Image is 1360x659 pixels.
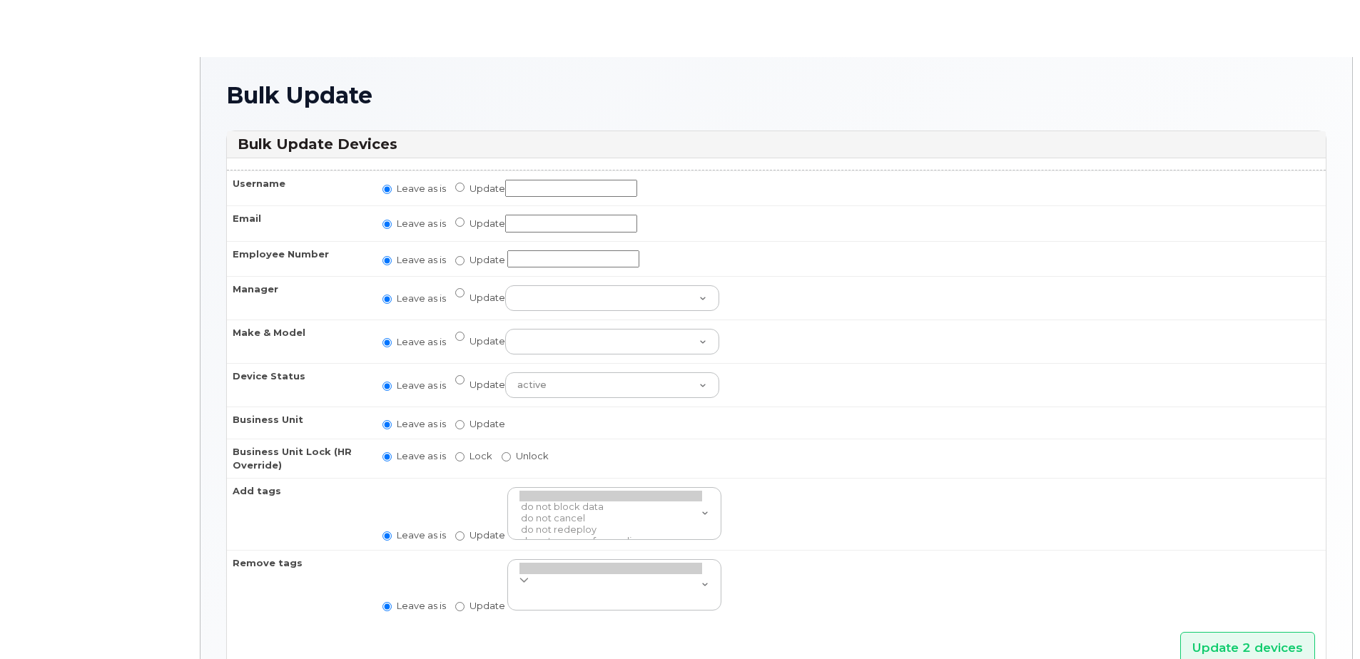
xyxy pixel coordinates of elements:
input: Update [455,420,465,429]
label: Leave as is [382,217,446,230]
input: Lock [455,452,465,461]
label: Update [455,599,505,613]
th: Add tags [227,478,370,551]
option: do not remove forwarding [519,536,702,547]
th: Business Unit Lock (HR Override) [227,439,370,477]
label: Leave as is [382,379,446,392]
input: Leave as is [382,531,392,541]
input: Leave as is [382,452,392,461]
label: Update [455,215,637,233]
label: Leave as is [382,417,446,431]
select: Update [505,372,719,398]
label: Update [455,372,719,398]
input: Update [505,180,637,198]
label: Lock [455,449,492,463]
label: Update [455,285,719,311]
option: do not cancel [519,513,702,524]
input: Leave as is [382,185,392,194]
label: Update [455,253,505,267]
input: Update [455,288,465,297]
label: Leave as is [382,599,446,613]
th: Device Status [227,363,370,407]
label: Update [455,528,505,542]
label: Update [455,180,637,198]
h3: Bulk Update Devices [238,135,1315,154]
label: Leave as is [382,182,446,195]
input: Update [505,215,637,233]
input: Leave as is [382,338,392,347]
input: Update [455,375,465,384]
th: Username [227,170,370,206]
input: Leave as is [382,295,392,304]
input: Update [455,183,465,192]
select: Update [505,285,719,311]
input: Update [455,256,465,265]
input: Update [455,332,465,341]
option: do not block data [519,501,702,513]
input: Leave as is [382,220,392,229]
label: Leave as is [382,528,446,542]
th: Make & Model [227,320,370,363]
label: Leave as is [382,449,446,463]
label: Unlock [502,449,549,463]
h1: Bulk Update [226,83,1326,108]
th: Business Unit [227,407,370,439]
select: Update [505,329,719,354]
option: do not redeploy [519,524,702,536]
label: Leave as is [382,292,446,305]
input: Leave as is [382,420,392,429]
input: Update [455,218,465,227]
input: Leave as is [382,382,392,391]
th: Manager [227,276,370,320]
th: Email [227,205,370,241]
input: Unlock [502,452,511,461]
label: Leave as is [382,253,446,267]
th: Employee Number [227,241,370,277]
input: Leave as is [382,602,392,611]
input: Update [455,602,465,611]
label: Update [455,417,505,431]
input: Update [455,531,465,541]
input: Leave as is [382,256,392,265]
label: Leave as is [382,335,446,349]
th: Remove tags [227,550,370,620]
label: Update [455,329,719,354]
